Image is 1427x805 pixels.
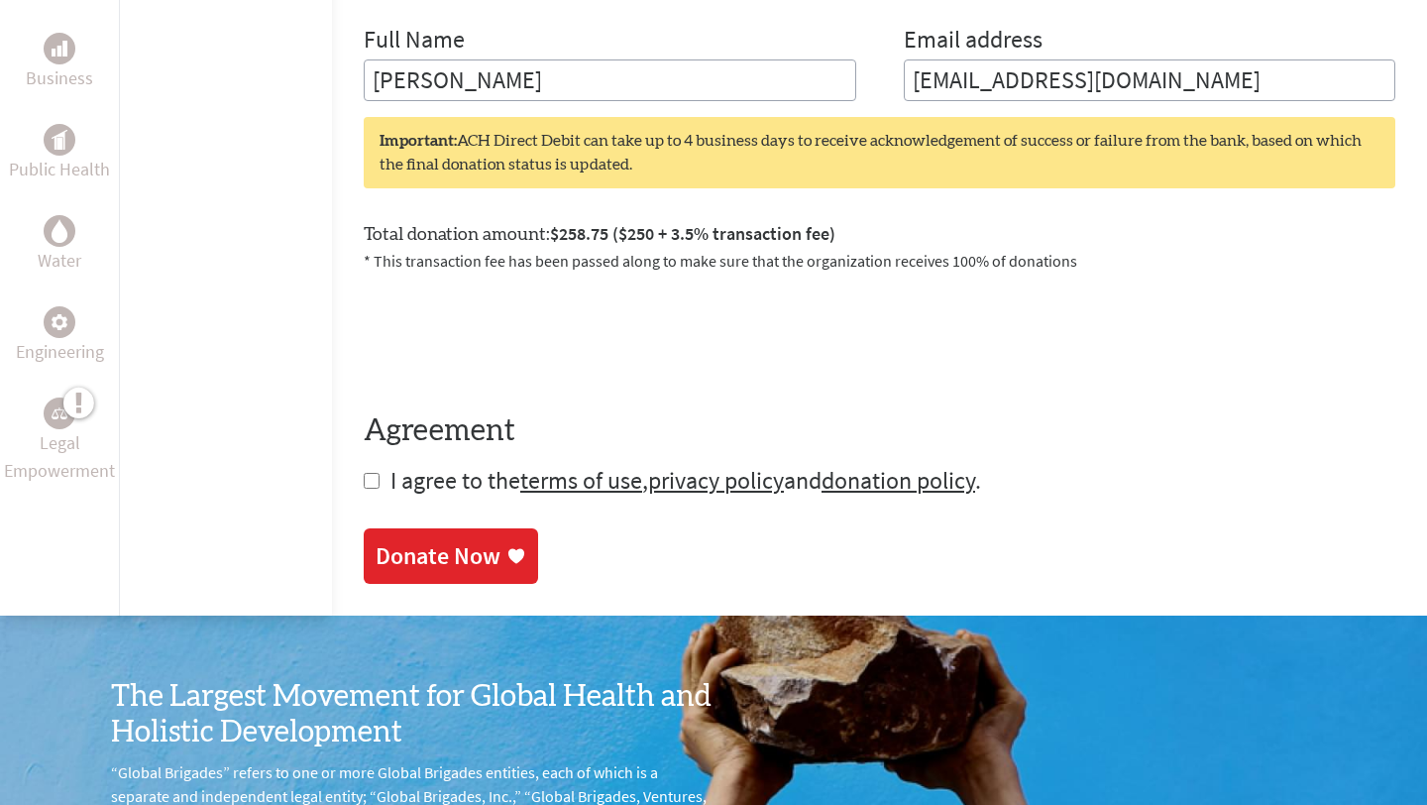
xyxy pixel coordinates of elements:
[376,540,500,572] div: Donate Now
[364,249,1395,273] p: * This transaction fee has been passed along to make sure that the organization receives 100% of ...
[16,306,104,366] a: EngineeringEngineering
[4,398,115,485] a: Legal EmpowermentLegal Empowerment
[52,314,67,330] img: Engineering
[9,156,110,183] p: Public Health
[52,407,67,419] img: Legal Empowerment
[26,33,93,92] a: BusinessBusiness
[38,247,81,275] p: Water
[44,33,75,64] div: Business
[364,117,1395,188] div: ACH Direct Debit can take up to 4 business days to receive acknowledgement of success or failure ...
[44,215,75,247] div: Water
[44,398,75,429] div: Legal Empowerment
[364,24,465,59] label: Full Name
[26,64,93,92] p: Business
[520,465,642,496] a: terms of use
[648,465,784,496] a: privacy policy
[550,222,835,245] span: $258.75 ($250 + 3.5% transaction fee)
[9,124,110,183] a: Public HealthPublic Health
[364,413,1395,449] h4: Agreement
[822,465,975,496] a: donation policy
[364,528,538,584] a: Donate Now
[44,124,75,156] div: Public Health
[52,220,67,243] img: Water
[364,220,835,249] label: Total donation amount:
[4,429,115,485] p: Legal Empowerment
[111,679,713,750] h3: The Largest Movement for Global Health and Holistic Development
[16,338,104,366] p: Engineering
[38,215,81,275] a: WaterWater
[44,306,75,338] div: Engineering
[904,59,1396,101] input: Your Email
[364,296,665,374] iframe: reCAPTCHA
[364,59,856,101] input: Enter Full Name
[904,24,1043,59] label: Email address
[390,465,981,496] span: I agree to the , and .
[52,41,67,57] img: Business
[52,130,67,150] img: Public Health
[380,133,457,149] strong: Important:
